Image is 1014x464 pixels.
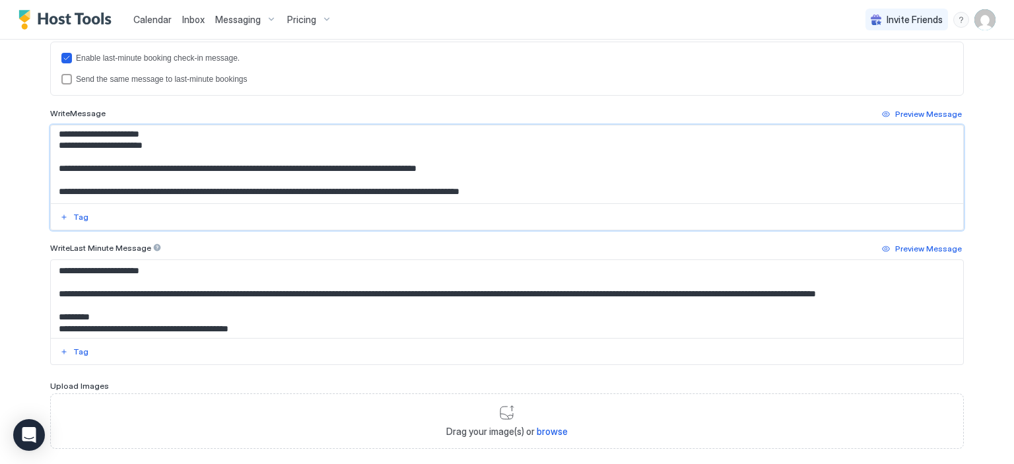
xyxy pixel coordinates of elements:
div: Open Intercom Messenger [13,419,45,451]
span: Write Last Minute Message [50,243,151,253]
div: Tag [73,211,88,223]
span: Calendar [133,14,172,25]
a: Inbox [182,13,205,26]
div: lastMinuteMessageIsTheSame [61,74,953,84]
button: Tag [58,209,90,225]
span: Messaging [215,14,261,26]
div: Enable last-minute booking check-in message. [76,53,953,63]
button: Preview Message [880,106,964,122]
button: Tag [58,344,90,360]
div: Preview Message [895,108,962,120]
span: Drag your image(s) or [446,426,568,438]
span: Invite Friends [887,14,943,26]
span: Write Message [50,108,106,118]
textarea: Input Field [51,125,963,203]
a: Calendar [133,13,172,26]
span: Inbox [182,14,205,25]
span: Upload Images [50,381,109,391]
span: Pricing [287,14,316,26]
div: Tag [73,346,88,358]
div: lastMinuteMessageEnabled [61,53,953,63]
div: User profile [974,9,996,30]
textarea: Input Field [51,260,963,338]
button: Preview Message [880,241,964,257]
div: Preview Message [895,243,962,255]
div: menu [953,12,969,28]
a: Host Tools Logo [18,10,118,30]
span: browse [537,426,568,437]
div: Send the same message to last-minute bookings [76,75,953,84]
